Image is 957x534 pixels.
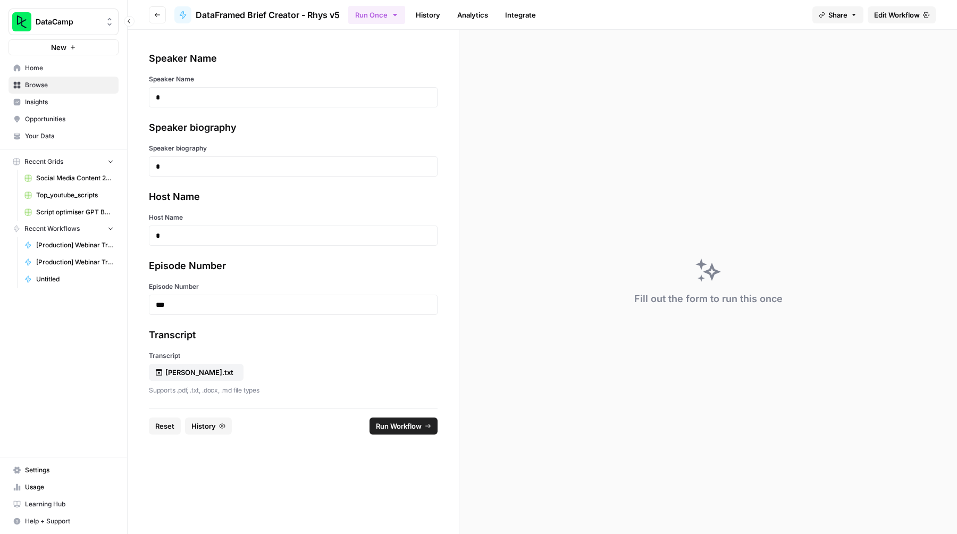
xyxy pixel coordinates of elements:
[20,204,119,221] a: Script optimiser GPT Build V2 Grid
[9,60,119,77] a: Home
[409,6,447,23] a: History
[25,482,114,492] span: Usage
[499,6,542,23] a: Integrate
[9,128,119,145] a: Your Data
[155,421,174,431] span: Reset
[36,207,114,217] span: Script optimiser GPT Build V2 Grid
[25,465,114,475] span: Settings
[149,120,438,135] div: Speaker biography
[9,479,119,496] a: Usage
[20,254,119,271] a: [Production] Webinar Transcription and Summary for the
[25,80,114,90] span: Browse
[24,224,80,233] span: Recent Workflows
[36,257,114,267] span: [Production] Webinar Transcription and Summary for the
[9,462,119,479] a: Settings
[174,6,340,23] a: DataFramed Brief Creator - Rhys v5
[20,187,119,204] a: Top_youtube_scripts
[370,418,438,435] button: Run Workflow
[149,364,244,381] button: [PERSON_NAME].txt
[20,271,119,288] a: Untitled
[25,131,114,141] span: Your Data
[25,63,114,73] span: Home
[9,496,119,513] a: Learning Hub
[149,385,438,396] p: Supports .pdf, .txt, .docx, .md file types
[149,144,438,153] label: Speaker biography
[36,173,114,183] span: Social Media Content 2025
[196,9,340,21] span: DataFramed Brief Creator - Rhys v5
[376,421,422,431] span: Run Workflow
[9,154,119,170] button: Recent Grids
[149,74,438,84] label: Speaker Name
[451,6,494,23] a: Analytics
[36,16,100,27] span: DataCamp
[51,42,66,53] span: New
[812,6,863,23] button: Share
[25,114,114,124] span: Opportunities
[149,213,438,222] label: Host Name
[9,77,119,94] a: Browse
[12,12,31,31] img: DataCamp Logo
[185,418,232,435] button: History
[9,111,119,128] a: Opportunities
[25,97,114,107] span: Insights
[9,221,119,237] button: Recent Workflows
[25,499,114,509] span: Learning Hub
[36,240,114,250] span: [Production] Webinar Transcription and Summary ([PERSON_NAME])
[9,513,119,530] button: Help + Support
[634,291,783,306] div: Fill out the form to run this once
[191,421,216,431] span: History
[828,10,847,20] span: Share
[868,6,936,23] a: Edit Workflow
[36,190,114,200] span: Top_youtube_scripts
[9,94,119,111] a: Insights
[348,6,405,24] button: Run Once
[20,237,119,254] a: [Production] Webinar Transcription and Summary ([PERSON_NAME])
[20,170,119,187] a: Social Media Content 2025
[149,418,181,435] button: Reset
[24,157,63,166] span: Recent Grids
[9,9,119,35] button: Workspace: DataCamp
[149,282,438,291] label: Episode Number
[25,516,114,526] span: Help + Support
[874,10,920,20] span: Edit Workflow
[149,189,438,204] div: Host Name
[165,367,233,378] p: [PERSON_NAME].txt
[9,39,119,55] button: New
[149,51,438,66] div: Speaker Name
[149,258,438,273] div: Episode Number
[149,328,438,343] div: Transcript
[36,274,114,284] span: Untitled
[149,351,438,361] label: Transcript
